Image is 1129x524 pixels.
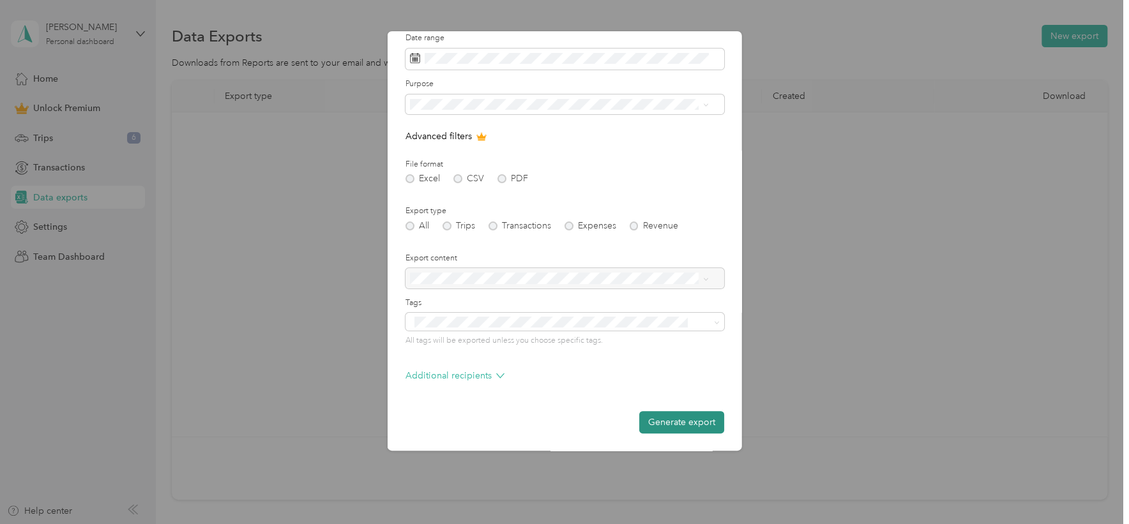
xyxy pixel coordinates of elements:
[639,411,724,433] button: Generate export
[405,253,724,264] label: Export content
[405,297,724,309] label: Tags
[405,33,724,44] label: Date range
[405,130,724,143] p: Advanced filters
[1057,453,1129,524] iframe: Everlance-gr Chat Button Frame
[405,206,724,217] label: Export type
[405,79,724,90] label: Purpose
[405,369,504,382] p: Additional recipients
[405,159,724,170] label: File format
[405,335,724,347] p: All tags will be exported unless you choose specific tags.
